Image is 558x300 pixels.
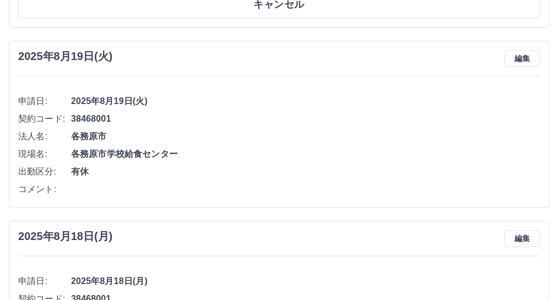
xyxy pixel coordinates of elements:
span: 契約コード: [18,112,71,126]
span: 2025年8月19日(火) [71,95,540,108]
span: コメント: [18,183,71,196]
button: 編集 [505,230,540,247]
span: 38468001 [71,112,540,126]
span: 2025年8月18日(月) [71,275,540,288]
span: 現場名: [18,148,71,161]
button: 編集 [505,50,540,67]
span: 出勤区分: [18,165,71,178]
span: 申請日: [18,275,71,288]
span: 有休 [71,165,540,178]
span: 申請日: [18,95,71,108]
span: 法人名: [18,130,71,143]
h3: 2025年8月18日(月) [18,230,112,243]
span: 各務原市 [71,130,540,143]
span: 各務原市学校給食センター [71,148,540,161]
h3: 2025年8月19日(火) [18,50,112,63]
